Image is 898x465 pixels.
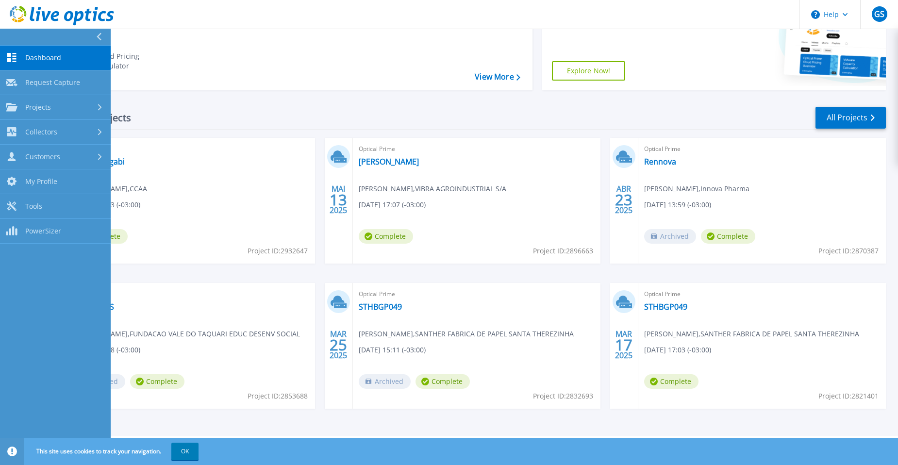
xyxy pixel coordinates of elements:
span: Tools [25,202,42,211]
span: Optical Prime [73,289,309,299]
span: 23 [615,196,632,204]
button: OK [171,443,199,460]
span: [PERSON_NAME] , FUNDACAO VALE DO TAQUARI EDUC DESENV SOCIAL FUVATES [73,329,315,350]
span: AWS [73,144,309,154]
span: Optical Prime [644,144,880,154]
a: All Projects [815,107,886,129]
span: Dashboard [25,53,61,62]
div: MAR 2025 [329,327,348,363]
div: MAR 2025 [615,327,633,363]
div: Cloud Pricing Calculator [95,51,173,71]
span: 25 [330,341,347,349]
span: Optical Prime [644,289,880,299]
div: MAI 2025 [329,182,348,217]
span: [PERSON_NAME] , Innova Pharma [644,183,749,194]
span: My Profile [25,177,57,186]
span: [DATE] 17:03 (-03:00) [644,345,711,355]
span: Project ID: 2932647 [248,246,308,256]
span: Complete [130,374,184,389]
span: Optical Prime [359,144,595,154]
span: This site uses cookies to track your navigation. [27,443,199,460]
span: Collectors [25,128,57,136]
span: [DATE] 13:59 (-03:00) [644,199,711,210]
span: Complete [644,374,698,389]
span: Project ID: 2870387 [818,246,879,256]
span: Complete [701,229,755,244]
div: ABR 2025 [615,182,633,217]
span: 17 [615,341,632,349]
a: Rennova [644,157,676,166]
a: Cloud Pricing Calculator [69,49,177,73]
span: [DATE] 17:07 (-03:00) [359,199,426,210]
span: Customers [25,152,60,161]
span: Archived [644,229,696,244]
span: Complete [359,229,413,244]
span: Project ID: 2832693 [533,391,593,401]
span: GS [874,10,884,18]
span: Complete [416,374,470,389]
a: [PERSON_NAME] [359,157,419,166]
span: Optical Prime [359,289,595,299]
span: [PERSON_NAME] , SANTHER FABRICA DE PAPEL SANTA THEREZINHA [644,329,859,339]
span: [DATE] 15:11 (-03:00) [359,345,426,355]
span: Project ID: 2896663 [533,246,593,256]
span: PowerSizer [25,227,61,235]
span: Project ID: 2853688 [248,391,308,401]
a: STHBGP049 [359,302,402,312]
span: Project ID: 2821401 [818,391,879,401]
span: Request Capture [25,78,80,87]
a: STHBGP049 [644,302,687,312]
span: [PERSON_NAME] , SANTHER FABRICA DE PAPEL SANTA THEREZINHA [359,329,574,339]
span: 13 [330,196,347,204]
span: Archived [359,374,411,389]
a: Explore Now! [552,61,626,81]
span: [PERSON_NAME] , VIBRA AGROINDUSTRIAL S/A [359,183,506,194]
span: Projects [25,103,51,112]
a: View More [475,72,520,82]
